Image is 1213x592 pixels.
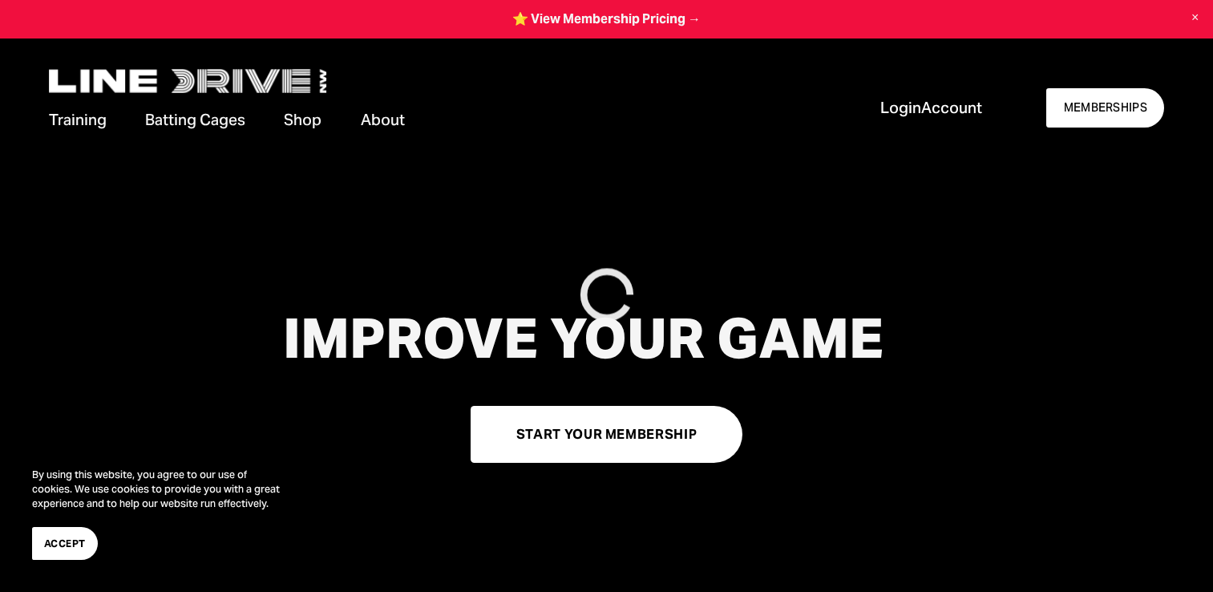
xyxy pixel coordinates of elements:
a: folder dropdown [49,107,107,132]
a: MEMBERSHIPS [1046,88,1164,128]
p: By using this website, you agree to our use of cookies. We use cookies to provide you with a grea... [32,468,289,511]
a: Shop [284,107,321,132]
a: START YOUR MEMBERSHIP [471,406,743,463]
section: Cookie banner [16,452,305,576]
img: LineDrive NorthWest [49,69,326,93]
button: Accept [32,527,98,560]
span: Batting Cages [145,109,245,131]
span: About [361,109,405,131]
span: Accept [44,536,86,551]
a: folder dropdown [145,107,245,132]
h1: IMPROVE YOUR GAME [142,307,1024,370]
a: folder dropdown [361,107,405,132]
span: Training [49,109,107,131]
